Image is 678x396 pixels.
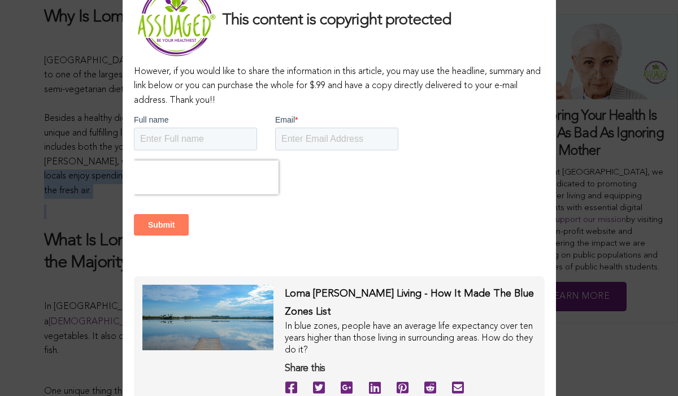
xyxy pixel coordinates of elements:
p: However, if you would like to share the information in this article, you may use the headline, su... [134,65,545,108]
h4: Share this [285,362,536,375]
iframe: Chat Widget [621,342,678,396]
iframe: Form 0 [134,114,545,276]
div: In blue zones, people have an average life expectancy over ten years higher than those living in ... [285,321,536,356]
img: copyright image [142,285,273,350]
span: Loma [PERSON_NAME] Living - How It Made The Blue Zones List [285,289,534,317]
